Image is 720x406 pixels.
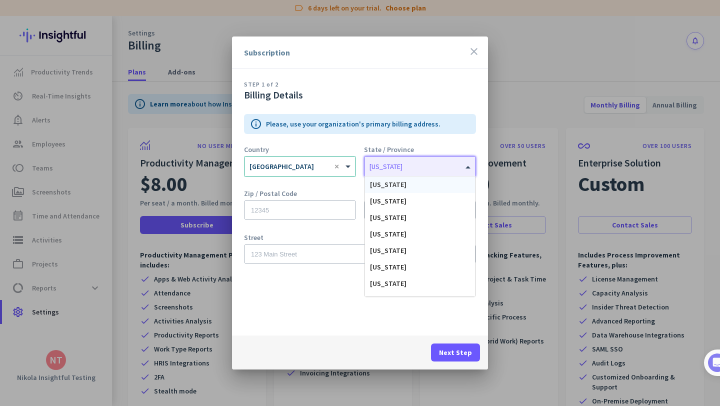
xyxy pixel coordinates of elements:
[431,343,480,361] button: Next Step
[370,196,406,205] span: [US_STATE]
[244,190,356,197] div: Zip / Postal Code
[365,176,475,296] div: Options List
[370,246,406,255] span: [US_STATE]
[364,200,476,220] input: Cityville
[468,45,480,57] i: close
[244,88,476,102] p: Billing Details
[370,180,406,189] span: [US_STATE]
[334,162,343,171] span: Clear all
[364,190,476,197] div: City
[364,146,476,153] div: State / Province
[370,229,406,238] span: [US_STATE]
[439,347,472,357] span: Next Step
[370,213,406,222] span: [US_STATE]
[370,262,406,271] span: [US_STATE]
[244,244,476,264] input: 123 Main Street
[370,295,406,304] span: [US_STATE]
[266,119,440,129] p: Please, use your organization's primary billing address.
[250,118,262,130] i: info
[244,48,290,56] div: Subscription
[370,279,406,288] span: [US_STATE]
[244,80,476,88] p: STEP 1 of 2
[244,234,476,241] div: Street
[244,200,356,220] input: 12345
[244,146,356,153] div: Country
